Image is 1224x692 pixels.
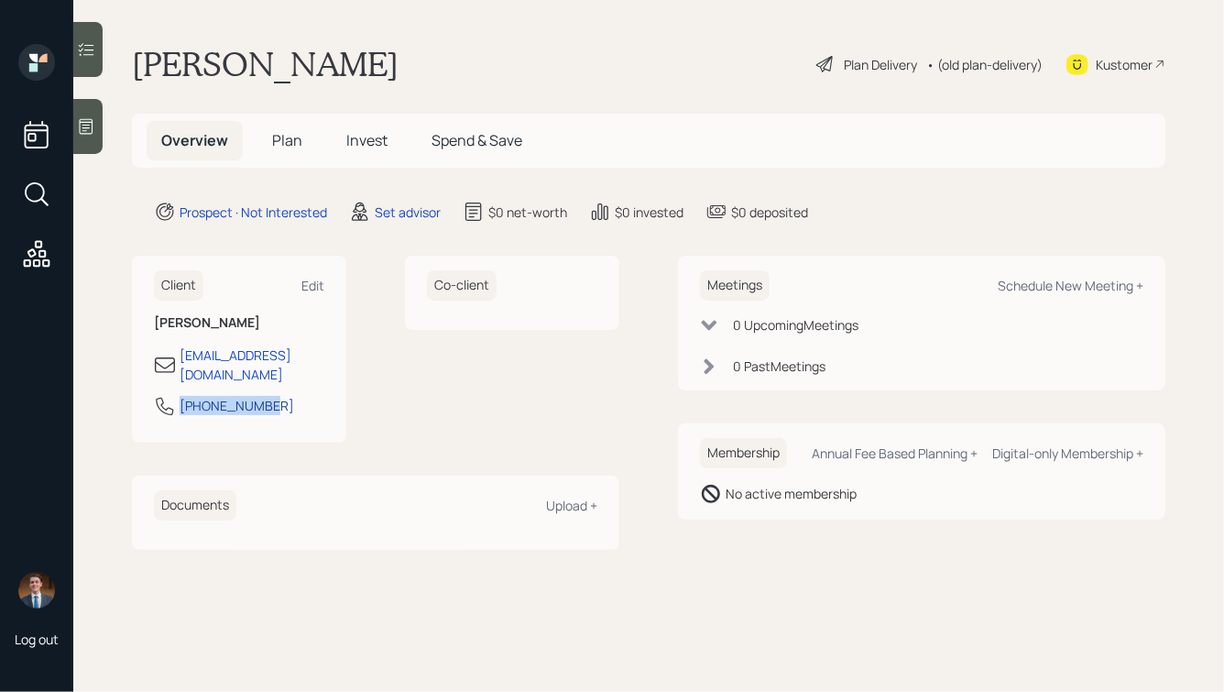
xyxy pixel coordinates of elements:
[432,130,522,150] span: Spend & Save
[154,490,236,521] h6: Documents
[15,631,59,648] div: Log out
[615,203,683,222] div: $0 invested
[733,315,858,335] div: 0 Upcoming Meeting s
[180,396,294,415] div: [PHONE_NUMBER]
[180,346,324,384] div: [EMAIL_ADDRESS][DOMAIN_NAME]
[272,130,302,150] span: Plan
[700,438,787,468] h6: Membership
[488,203,567,222] div: $0 net-worth
[812,445,978,462] div: Annual Fee Based Planning +
[375,203,441,222] div: Set advisor
[731,203,808,222] div: $0 deposited
[154,270,203,301] h6: Client
[1096,55,1153,74] div: Kustomer
[346,130,388,150] span: Invest
[301,277,324,294] div: Edit
[132,44,399,84] h1: [PERSON_NAME]
[180,203,327,222] div: Prospect · Not Interested
[726,484,857,503] div: No active membership
[844,55,917,74] div: Plan Delivery
[546,497,597,514] div: Upload +
[998,277,1143,294] div: Schedule New Meeting +
[18,572,55,609] img: hunter_neumayer.jpg
[427,270,497,301] h6: Co-client
[154,315,324,331] h6: [PERSON_NAME]
[700,270,770,301] h6: Meetings
[992,445,1143,462] div: Digital-only Membership +
[926,55,1043,74] div: • (old plan-delivery)
[161,130,228,150] span: Overview
[733,357,825,376] div: 0 Past Meeting s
